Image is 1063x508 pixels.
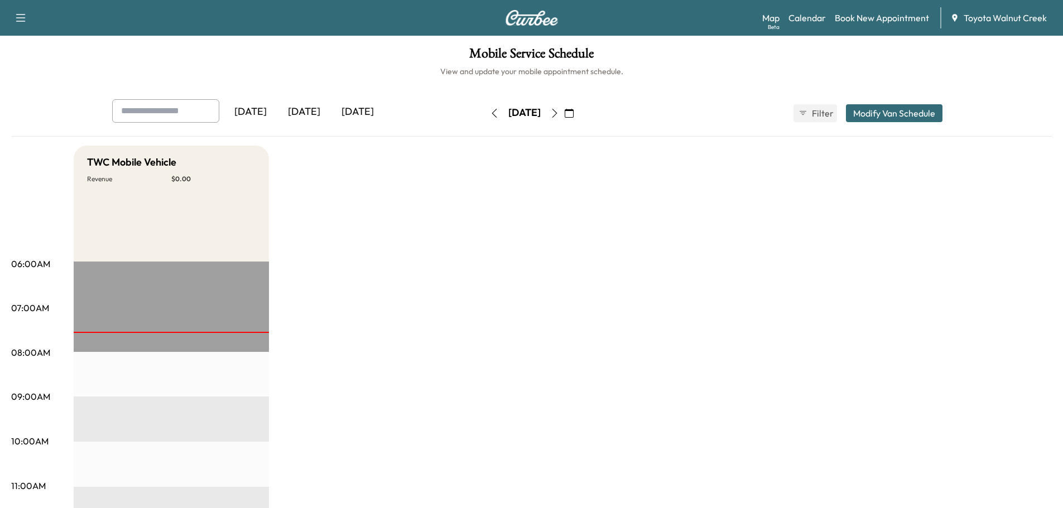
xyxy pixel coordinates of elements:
p: 10:00AM [11,434,49,448]
div: Beta [768,23,780,31]
img: Curbee Logo [505,10,559,26]
span: Toyota Walnut Creek [964,11,1047,25]
div: [DATE] [331,99,384,125]
button: Filter [793,104,837,122]
span: Filter [812,107,832,120]
h6: View and update your mobile appointment schedule. [11,66,1052,77]
div: [DATE] [277,99,331,125]
p: $ 0.00 [171,175,256,183]
p: 07:00AM [11,301,49,315]
p: 08:00AM [11,346,50,359]
div: [DATE] [508,106,541,120]
button: Modify Van Schedule [846,104,942,122]
p: Revenue [87,175,171,183]
a: MapBeta [762,11,780,25]
p: 06:00AM [11,257,50,270]
div: [DATE] [224,99,277,125]
a: Book New Appointment [835,11,929,25]
h5: TWC Mobile Vehicle [87,154,176,170]
h1: Mobile Service Schedule [11,47,1052,66]
p: 11:00AM [11,479,46,492]
p: 09:00AM [11,390,50,403]
a: Calendar [788,11,826,25]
